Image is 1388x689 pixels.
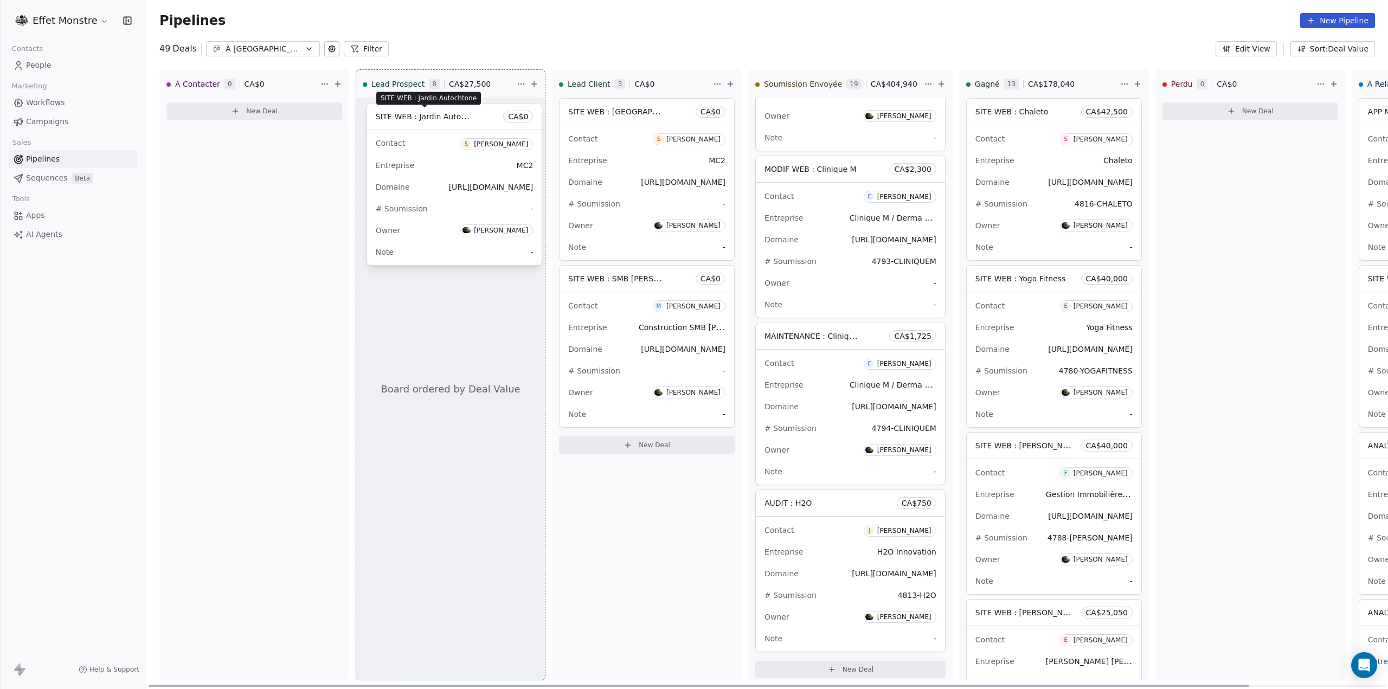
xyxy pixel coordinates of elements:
span: - [934,278,936,288]
span: - [723,198,725,209]
span: [URL][DOMAIN_NAME] [641,178,725,186]
button: New Pipeline [1300,13,1375,28]
span: SITE WEB : [PERSON_NAME] [PERSON_NAME] [975,607,1148,617]
div: [PERSON_NAME] [666,389,721,396]
span: CA$ 0 [1217,79,1237,89]
span: CA$ 27,500 [449,79,491,89]
span: Perdu [1171,79,1193,89]
span: Workflows [26,97,65,108]
span: Owner [975,388,1000,397]
span: [URL][DOMAIN_NAME] [852,235,936,244]
div: S [657,135,660,144]
span: Note [764,133,782,142]
div: [PERSON_NAME] [474,140,528,148]
span: CA$ 40,000 [1086,440,1128,451]
div: [PERSON_NAME] [666,302,721,310]
div: À [GEOGRAPHIC_DATA] [226,43,300,55]
div: SITE WEB : SMB [PERSON_NAME]CA$0ContactM[PERSON_NAME]EntrepriseConstruction SMB [PERSON_NAME] inc... [559,265,735,428]
span: SITE WEB : Jardin Autochtone [376,111,487,121]
button: Edit View [1216,41,1277,56]
div: Soumission Envoyée19CA$404,940 [755,70,922,98]
img: Y [1062,222,1070,228]
div: MAINTENANCE : Clinique MCA$1,725ContactC[PERSON_NAME]EntrepriseClinique M / Derma M / Acces M / T... [755,323,946,485]
span: - [934,633,936,644]
div: E [1064,636,1068,645]
span: Gestion Immobilière [PERSON_NAME] [1046,489,1188,499]
span: Owner [975,555,1000,564]
span: Entreprise [568,156,607,165]
span: Domaine [975,679,1010,687]
div: SITE WEB : ChaletoCA$42,500ContactS[PERSON_NAME]EntrepriseChaletoDomaine[URL][DOMAIN_NAME]# Soumi... [966,98,1142,261]
span: Note [975,243,993,252]
span: Note [376,248,394,256]
div: S [1064,135,1068,144]
span: CA$ 0 [245,79,265,89]
span: Board ordered by Deal Value [381,382,520,396]
span: Domaine [568,178,602,186]
span: Contact [975,134,1005,143]
span: Entreprise [975,156,1014,165]
span: [PERSON_NAME] [PERSON_NAME] Avocats inc. [1046,656,1223,666]
div: M [657,302,661,311]
img: Y [654,222,663,228]
div: [PERSON_NAME] [1074,136,1128,143]
span: Note [1368,243,1386,252]
div: [PERSON_NAME] [877,446,931,454]
span: Pipelines [159,13,226,28]
span: SITE WEB : [GEOGRAPHIC_DATA] [568,106,692,117]
span: SITE WEB : Chaleto [975,107,1049,116]
span: Entreprise [764,548,804,556]
img: Y [654,389,663,395]
span: New Deal [1242,107,1274,115]
span: CA$ 25,050 [1086,607,1128,618]
span: Chaleto [1103,156,1133,165]
span: Contact [975,301,1005,310]
div: [PERSON_NAME] [877,613,931,621]
span: # Soumission [975,199,1027,208]
span: Note [568,243,586,252]
span: Domaine [568,345,602,353]
span: Soumission Envoyée [764,79,842,89]
span: Campaigns [26,116,68,127]
img: Y [1062,389,1070,395]
span: Clinique M / Derma M / Acces M / Ton Test / Dr [PERSON_NAME] [850,379,1089,390]
div: [PERSON_NAME] [1074,636,1128,644]
span: 4794-CLINIQUEM [872,424,936,433]
span: Contacts [7,41,48,57]
span: 0 [224,79,235,89]
span: Entreprise [764,381,804,389]
span: CA$ 42,500 [1086,106,1128,117]
span: [URL][DOMAIN_NAME] [852,402,936,411]
span: Contact [975,635,1005,644]
span: # Soumission [764,424,817,433]
div: SITE WEB : [PERSON_NAME]CA$40,000ContactF[PERSON_NAME]EntrepriseGestion Immobilière [PERSON_NAME]... [966,432,1142,595]
span: 19 [846,79,861,89]
span: Domaine [764,402,799,411]
span: Note [568,410,586,418]
img: Y [1062,556,1070,562]
div: Lead Client3CA$0 [559,70,711,98]
span: Effet Monstre [33,14,98,28]
div: Lead Prospect8CA$27,500 [363,70,515,98]
span: Contact [568,134,597,143]
span: Note [764,300,782,309]
span: 4780-YOGAFITNESS [1059,366,1133,375]
span: - [723,242,725,253]
span: 4788-[PERSON_NAME] [1048,533,1133,542]
span: Entreprise [568,323,607,332]
img: Y [865,113,873,119]
span: Tools [8,191,34,207]
button: Sort: Deal Value [1290,41,1375,56]
div: Perdu0CA$0 [1162,70,1314,98]
span: 8 [429,79,440,89]
span: Sequences [26,172,67,184]
div: C [868,359,871,368]
span: À Contacter [175,79,220,89]
span: Note [1368,577,1386,585]
span: CA$ 0 [701,106,721,117]
div: [PERSON_NAME] [1074,389,1128,396]
div: SITE WEB : Jardin AutochtoneCA$0ContactS[PERSON_NAME]EntrepriseMC2Domaine[URL][DOMAIN_NAME]# Soum... [367,103,543,266]
span: Apps [26,210,45,221]
a: SequencesBeta [9,169,137,187]
span: # Soumission [376,204,428,213]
